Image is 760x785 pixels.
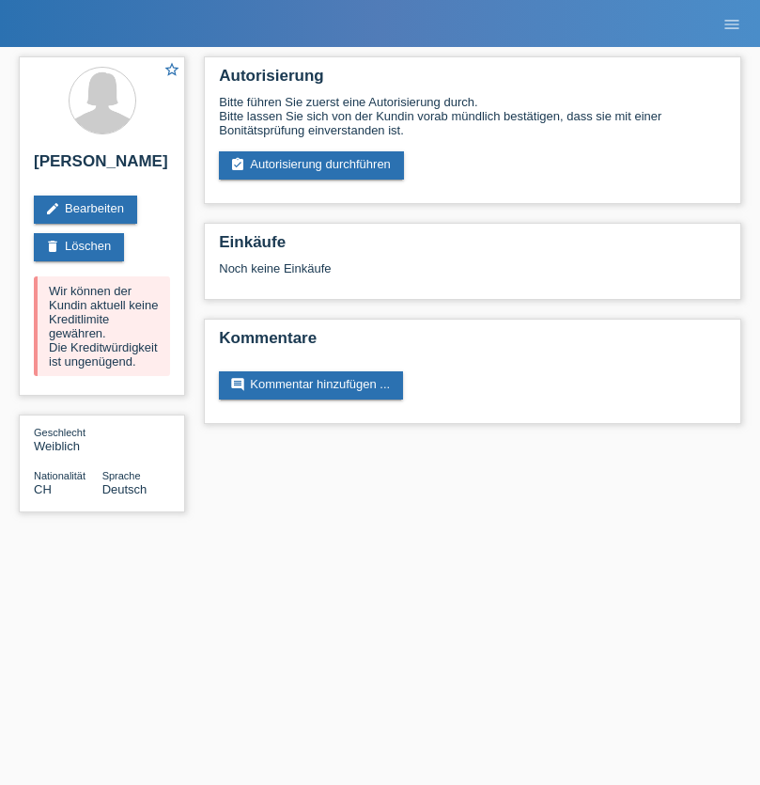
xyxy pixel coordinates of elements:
[219,371,403,400] a: commentKommentar hinzufügen ...
[34,152,170,181] h2: [PERSON_NAME]
[219,329,726,357] h2: Kommentare
[230,157,245,172] i: assignment_turned_in
[163,61,180,81] a: star_border
[219,233,726,261] h2: Einkäufe
[45,201,60,216] i: edit
[34,233,124,261] a: deleteLöschen
[163,61,180,78] i: star_border
[34,470,85,481] span: Nationalität
[722,15,741,34] i: menu
[34,427,85,438] span: Geschlecht
[713,18,751,29] a: menu
[219,95,726,137] div: Bitte führen Sie zuerst eine Autorisierung durch. Bitte lassen Sie sich von der Kundin vorab münd...
[45,239,60,254] i: delete
[34,425,102,453] div: Weiblich
[34,276,170,376] div: Wir können der Kundin aktuell keine Kreditlimite gewähren. Die Kreditwürdigkeit ist ungenügend.
[34,196,137,224] a: editBearbeiten
[102,470,141,481] span: Sprache
[102,482,147,496] span: Deutsch
[219,151,404,180] a: assignment_turned_inAutorisierung durchführen
[34,482,52,496] span: Schweiz
[219,67,726,95] h2: Autorisierung
[219,261,726,290] div: Noch keine Einkäufe
[230,377,245,392] i: comment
